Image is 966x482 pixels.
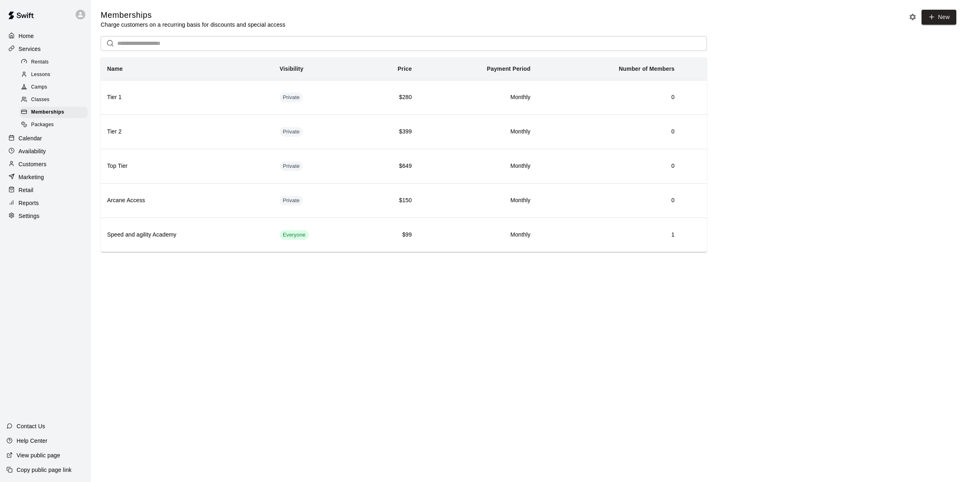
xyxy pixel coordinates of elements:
[6,184,84,196] a: Retail
[6,197,84,209] a: Reports
[19,147,46,155] p: Availability
[368,196,412,205] h6: $150
[6,30,84,42] a: Home
[280,127,303,137] div: This membership is hidden from the memberships page
[280,196,303,205] div: This membership is hidden from the memberships page
[17,437,47,445] p: Help Center
[280,197,303,205] span: Private
[280,161,303,171] div: This membership is hidden from the memberships page
[19,69,88,80] div: Lessons
[31,58,49,66] span: Rentals
[19,82,88,93] div: Camps
[280,230,309,240] div: This membership is visible to all customers
[107,162,267,171] h6: Top Tier
[6,43,84,55] a: Services
[280,93,303,102] div: This membership is hidden from the memberships page
[31,96,49,104] span: Classes
[368,93,412,102] h6: $280
[107,66,123,72] b: Name
[619,66,675,72] b: Number of Members
[280,231,309,239] span: Everyone
[487,66,531,72] b: Payment Period
[19,68,91,81] a: Lessons
[19,56,91,68] a: Rentals
[101,57,707,252] table: simple table
[907,11,919,23] button: Memberships settings
[543,93,675,102] h6: 0
[19,160,46,168] p: Customers
[19,107,88,118] div: Memberships
[19,134,42,142] p: Calendar
[922,10,956,25] a: New
[31,83,47,91] span: Camps
[19,45,41,53] p: Services
[19,94,88,106] div: Classes
[19,212,40,220] p: Settings
[107,230,267,239] h6: Speed and agility Academy
[19,119,91,131] a: Packages
[425,127,531,136] h6: Monthly
[101,10,285,21] h5: Memberships
[425,230,531,239] h6: Monthly
[425,93,531,102] h6: Monthly
[107,196,267,205] h6: Arcane Access
[368,127,412,136] h6: $399
[6,145,84,157] a: Availability
[368,230,412,239] h6: $99
[19,94,91,106] a: Classes
[19,32,34,40] p: Home
[107,93,267,102] h6: Tier 1
[31,121,54,129] span: Packages
[107,127,267,136] h6: Tier 2
[19,186,34,194] p: Retail
[19,81,91,94] a: Camps
[6,171,84,183] a: Marketing
[543,162,675,171] h6: 0
[6,158,84,170] a: Customers
[19,199,39,207] p: Reports
[6,210,84,222] a: Settings
[19,106,91,119] a: Memberships
[368,162,412,171] h6: $649
[17,451,60,459] p: View public page
[543,196,675,205] h6: 0
[425,196,531,205] h6: Monthly
[101,21,285,29] p: Charge customers on a recurring basis for discounts and special access
[31,71,51,79] span: Lessons
[543,127,675,136] h6: 0
[280,66,304,72] b: Visibility
[6,132,84,144] a: Calendar
[17,466,72,474] p: Copy public page link
[19,119,88,131] div: Packages
[17,422,45,430] p: Contact Us
[280,94,303,101] span: Private
[398,66,412,72] b: Price
[19,57,88,68] div: Rentals
[280,163,303,170] span: Private
[425,162,531,171] h6: Monthly
[280,128,303,136] span: Private
[19,173,44,181] p: Marketing
[31,108,64,116] span: Memberships
[543,230,675,239] h6: 1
